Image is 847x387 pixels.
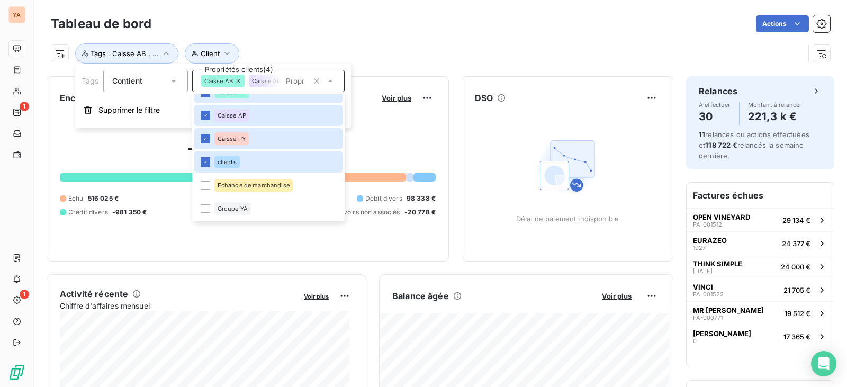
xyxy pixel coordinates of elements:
[516,214,619,223] span: Délai de paiement indisponible
[699,102,731,108] span: À effectuer
[218,182,290,188] span: Echange de marchandise
[68,208,108,217] span: Crédit divers
[379,93,415,103] button: Voir plus
[748,102,802,108] span: Montant à relancer
[699,85,737,97] h6: Relances
[204,78,233,84] span: Caisse AB
[60,92,120,104] h6: Encours client
[51,14,151,33] h3: Tableau de bord
[218,112,246,119] span: Caisse AP
[218,136,246,142] span: Caisse PY
[782,216,810,224] span: 29 134 €
[340,208,400,217] span: Avoirs non associés
[304,293,329,300] span: Voir plus
[20,290,29,299] span: 1
[82,76,99,85] span: Tags
[475,92,493,104] h6: DSO
[98,105,160,115] span: Supprimer le filtre
[60,300,296,311] span: Chiffre d'affaires mensuel
[693,268,713,274] span: [DATE]
[693,245,706,251] span: 1927
[693,259,742,268] span: THINK SIMPLE
[748,108,802,125] h4: 221,3 k €
[8,364,25,381] img: Logo LeanPay
[693,221,722,228] span: FA-001512
[218,159,237,165] span: clients
[407,194,436,203] span: 98 338 €
[599,291,635,301] button: Voir plus
[699,130,705,139] span: 11
[693,306,764,314] span: MR [PERSON_NAME]
[781,263,810,271] span: 24 000 €
[785,309,810,318] span: 19 512 €
[282,76,308,86] input: Propriétés clients
[301,291,332,301] button: Voir plus
[602,292,632,300] span: Voir plus
[699,130,809,160] span: relances ou actions effectuées et relancés la semaine dernière.
[218,205,248,212] span: Groupe YA
[68,194,84,203] span: Échu
[693,314,723,321] span: FA-000771
[365,194,402,203] span: Débit divers
[782,239,810,248] span: 24 377 €
[687,325,834,348] button: [PERSON_NAME]017 365 €
[687,278,834,301] button: VINCIFA-00152221 705 €
[20,102,29,111] span: 1
[75,98,351,122] button: Supprimer le filtre
[811,351,836,376] div: Open Intercom Messenger
[60,287,128,300] h6: Activité récente
[404,208,436,217] span: -20 778 €
[252,78,281,84] span: Caisse AP
[783,286,810,294] span: 21 705 €
[687,183,834,208] h6: Factures échues
[185,43,239,64] button: Client
[534,132,601,200] img: Empty state
[112,208,147,217] span: -981 350 €
[705,141,737,149] span: 118 722 €
[693,213,750,221] span: OPEN VINEYARD
[693,283,713,291] span: VINCI
[687,231,834,255] button: EURAZEO192724 377 €
[783,332,810,341] span: 17 365 €
[392,290,449,302] h6: Balance âgée
[687,208,834,231] button: OPEN VINEYARDFA-00151229 134 €
[201,49,220,58] span: Client
[693,291,724,298] span: FA-001522
[687,301,834,325] button: MR [PERSON_NAME]FA-00077119 512 €
[687,255,834,278] button: THINK SIMPLE[DATE]24 000 €
[382,94,411,102] span: Voir plus
[693,338,697,344] span: 0
[75,43,178,64] button: Tags : Caisse AB , ...
[91,49,159,58] span: Tags : Caisse AB , ...
[693,236,727,245] span: EURAZEO
[112,76,142,85] span: Contient
[60,138,436,169] h2: -355 204,02 €
[88,194,119,203] span: 516 025 €
[8,6,25,23] div: YA
[693,329,751,338] span: [PERSON_NAME]
[699,108,731,125] h4: 30
[756,15,809,32] button: Actions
